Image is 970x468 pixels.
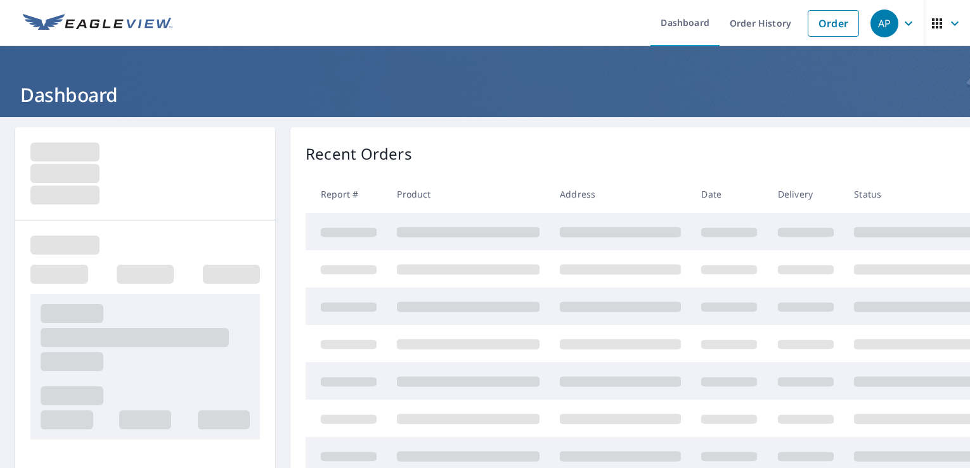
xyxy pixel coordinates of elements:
[23,14,172,33] img: EV Logo
[870,9,898,37] div: AP
[387,175,550,213] th: Product
[691,175,767,213] th: Date
[306,142,412,165] p: Recent Orders
[15,82,955,108] h1: Dashboard
[768,175,844,213] th: Delivery
[808,10,859,37] a: Order
[306,175,387,213] th: Report #
[550,175,691,213] th: Address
